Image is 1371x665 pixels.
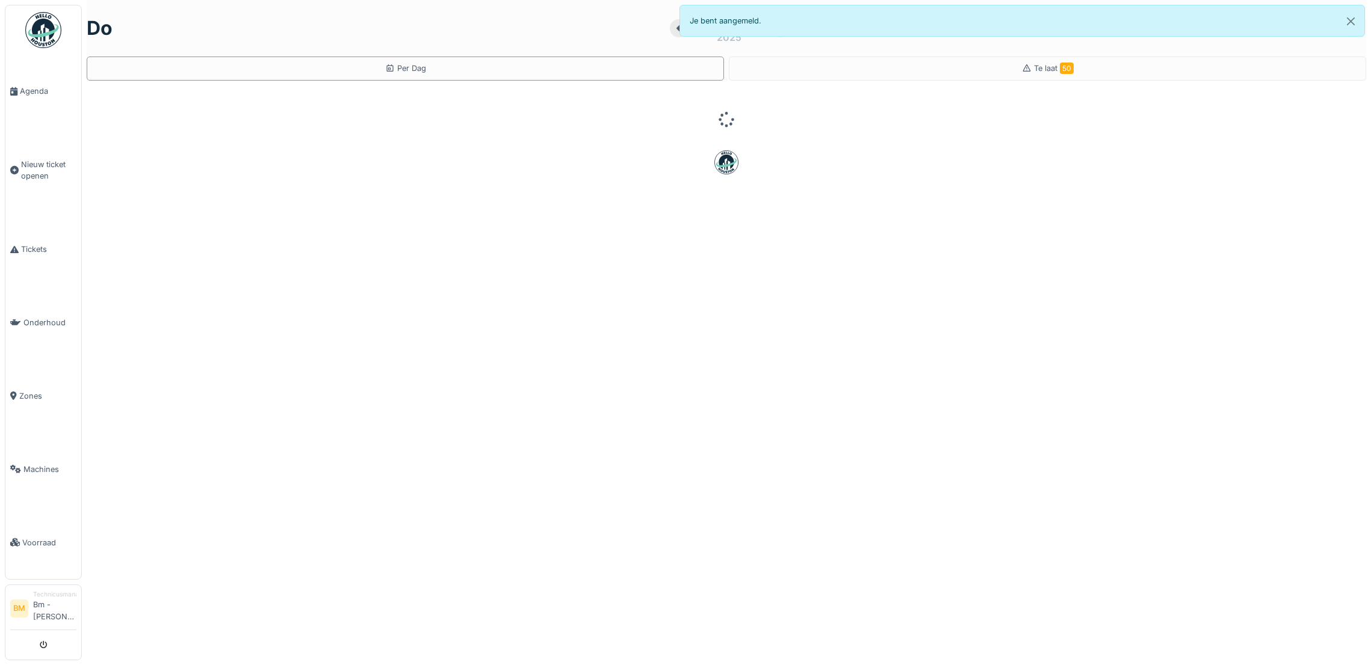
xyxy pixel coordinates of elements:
[5,213,81,286] a: Tickets
[5,128,81,213] a: Nieuw ticket openen
[10,590,76,630] a: BM TechnicusmanagerBm - [PERSON_NAME]
[33,590,76,599] div: Technicusmanager
[714,150,738,174] img: badge-BVDL4wpA.svg
[679,5,1365,37] div: Je bent aangemeld.
[5,360,81,433] a: Zones
[5,286,81,360] a: Onderhoud
[87,17,113,40] h1: do
[5,432,81,506] a: Machines
[23,317,76,328] span: Onderhoud
[20,85,76,97] span: Agenda
[717,30,741,44] div: 2025
[21,159,76,182] span: Nieuw ticket openen
[10,599,28,617] li: BM
[22,537,76,548] span: Voorraad
[25,12,61,48] img: Badge_color-CXgf-gQk.svg
[33,590,76,627] li: Bm - [PERSON_NAME]
[1060,63,1074,74] span: 50
[1034,64,1074,73] span: Te laat
[385,63,426,74] div: Per Dag
[1337,5,1364,37] button: Close
[19,390,76,402] span: Zones
[21,244,76,255] span: Tickets
[23,464,76,475] span: Machines
[5,506,81,579] a: Voorraad
[5,55,81,128] a: Agenda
